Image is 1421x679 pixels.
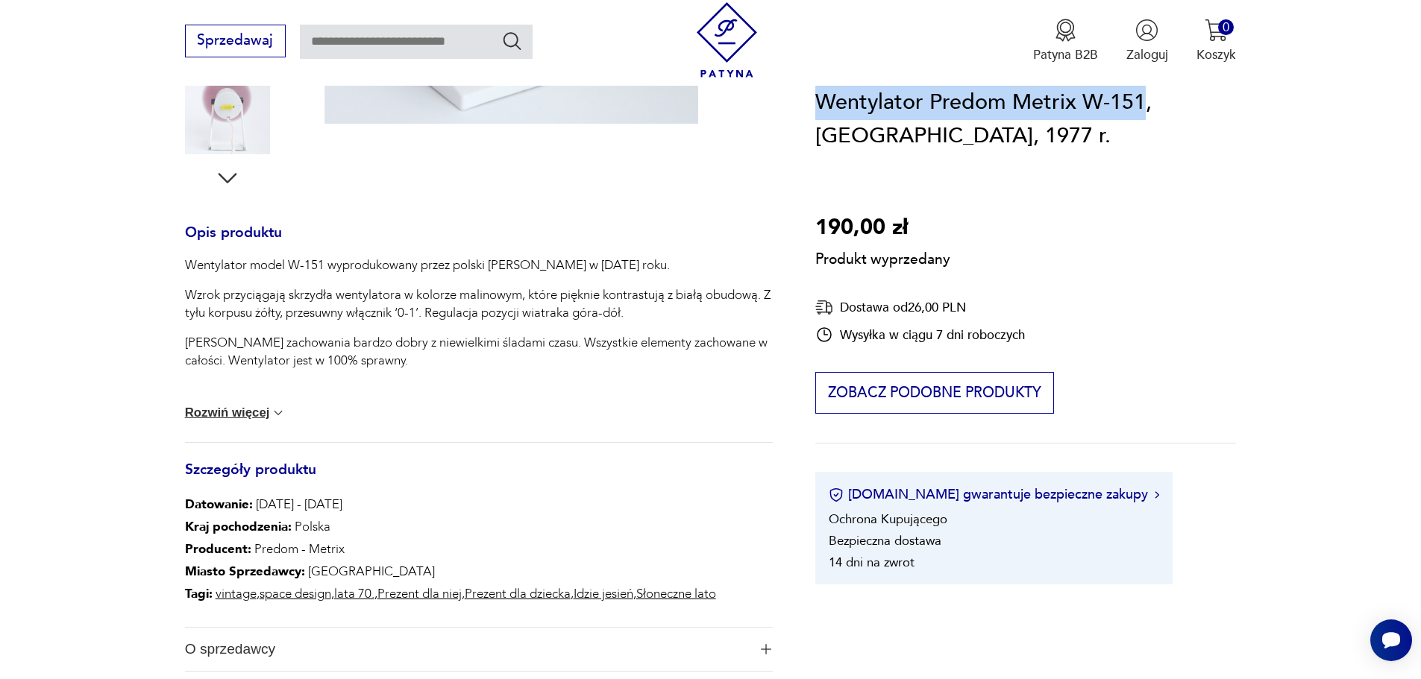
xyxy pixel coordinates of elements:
a: vintage [216,585,257,602]
img: chevron down [271,405,286,420]
button: Patyna B2B [1033,19,1098,63]
img: Patyna - sklep z meblami i dekoracjami vintage [689,2,765,78]
div: 0 [1218,19,1234,35]
button: Szukaj [501,30,523,51]
li: Bezpieczna dostawa [829,533,941,550]
a: Prezent dla dziecka [465,585,571,602]
img: Ikona plusa [761,644,771,654]
div: Wysyłka w ciągu 7 dni roboczych [815,326,1025,344]
a: Idzie jesień [574,585,633,602]
li: 14 dni na zwrot [829,555,915,572]
p: Produkt wyprzedany [815,245,950,271]
div: Dostawa od 26,00 PLN [815,299,1025,318]
b: Tagi: [185,585,213,602]
a: Prezent dla niej [377,585,462,602]
p: Patyna B2B [1033,46,1098,63]
h3: Szczegóły produktu [185,464,773,494]
h3: Opis produktu [185,227,773,257]
h1: Wentylator Predom Metrix W-151, [GEOGRAPHIC_DATA], 1977 r. [815,86,1236,154]
img: Ikona strzałki w prawo [1155,491,1159,499]
button: Zobacz podobne produkty [815,373,1053,414]
a: space design [260,585,331,602]
a: Sprzedawaj [185,36,286,48]
img: Ikona medalu [1054,19,1077,42]
p: Wentylator model W-151 wyprodukowany przez polski [PERSON_NAME] w [DATE] roku. [185,256,773,274]
p: [PERSON_NAME] zachowania bardzo dobry z niewielkimi śladami czasu. Wszystkie elementy zachowane w... [185,334,773,370]
p: Predom - Metrix [185,538,716,560]
b: Datowanie : [185,496,253,513]
p: [DATE] - [DATE] [185,493,716,516]
button: 0Koszyk [1196,19,1236,63]
p: 190,00 zł [815,211,950,245]
li: Ochrona Kupującego [829,511,947,528]
iframe: Smartsupp widget button [1370,619,1412,661]
b: Kraj pochodzenia : [185,518,292,535]
p: Koszyk [1196,46,1236,63]
b: Miasto Sprzedawcy : [185,563,305,580]
p: [GEOGRAPHIC_DATA] [185,560,716,583]
span: O sprzedawcy [185,628,748,671]
img: Ikonka użytkownika [1135,19,1158,42]
img: Ikona certyfikatu [829,487,844,502]
p: , , , , , , [185,583,716,605]
button: Zaloguj [1126,19,1168,63]
p: Polska [185,516,716,538]
p: Zaloguj [1126,46,1168,63]
button: Sprzedawaj [185,25,286,57]
button: Ikona plusaO sprzedawcy [185,628,773,671]
p: Wzrok przyciągają skrzydła wentylatora w kolorze malinowym, które pięknie kontrastują z białą obu... [185,286,773,322]
a: Ikona medaluPatyna B2B [1033,19,1098,63]
p: Posiadamy drugą identyczną sztukę - dostępna w osobnej ofercie : [URL][DOMAIN_NAME] [185,382,773,399]
b: Producent : [185,540,251,558]
button: Rozwiń więcej [185,405,286,420]
img: Ikona koszyka [1205,19,1228,42]
a: lata 70. [334,585,374,602]
img: Ikona dostawy [815,299,833,318]
button: [DOMAIN_NAME] gwarantuje bezpieczne zakupy [829,486,1159,505]
a: Słoneczne lato [636,585,716,602]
